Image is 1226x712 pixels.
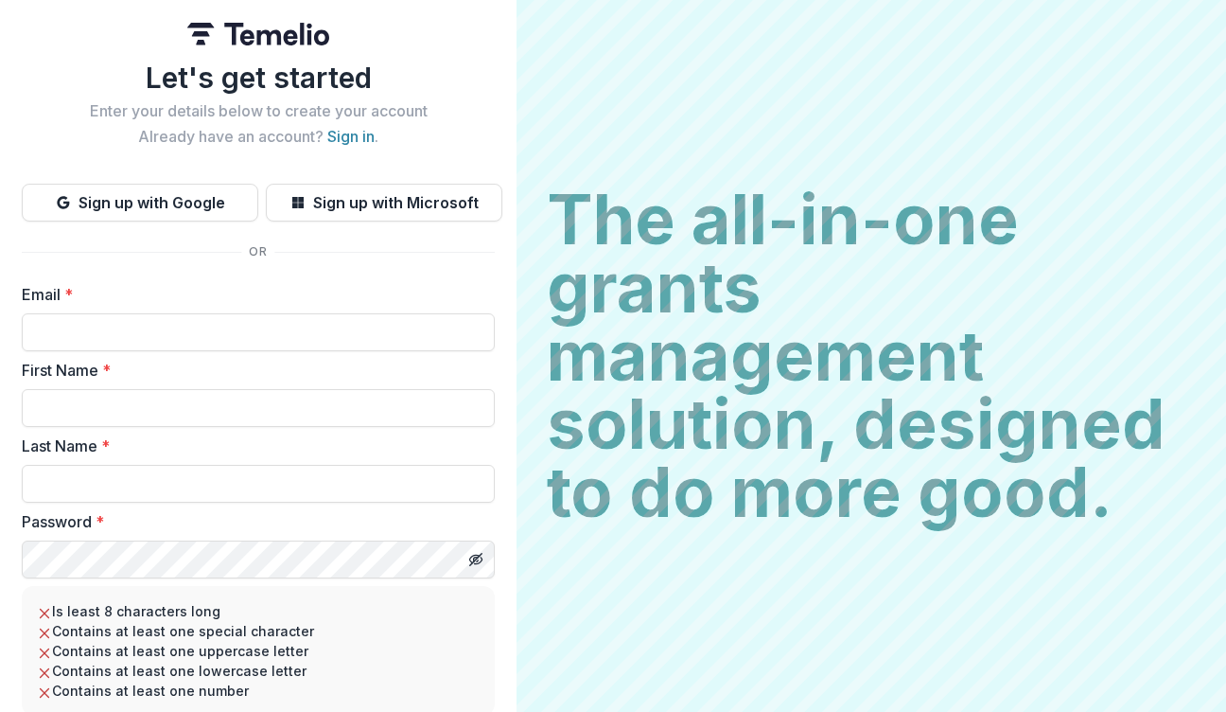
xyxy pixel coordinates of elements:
img: Temelio [187,23,329,45]
h1: Let's get started [22,61,495,95]
button: Sign up with Microsoft [266,184,502,222]
h2: Enter your details below to create your account [22,102,495,120]
button: Toggle password visibility [461,544,491,575]
label: First Name [22,359,483,382]
li: Contains at least one lowercase letter [37,661,480,681]
label: Password [22,510,483,533]
li: Contains at least one special character [37,621,480,641]
a: Sign in [327,127,375,146]
li: Contains at least one number [37,681,480,701]
h2: Already have an account? . [22,128,495,146]
label: Email [22,283,483,306]
label: Last Name [22,435,483,457]
li: Contains at least one uppercase letter [37,641,480,661]
button: Sign up with Google [22,184,258,222]
li: Is least 8 characters long [37,601,480,621]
